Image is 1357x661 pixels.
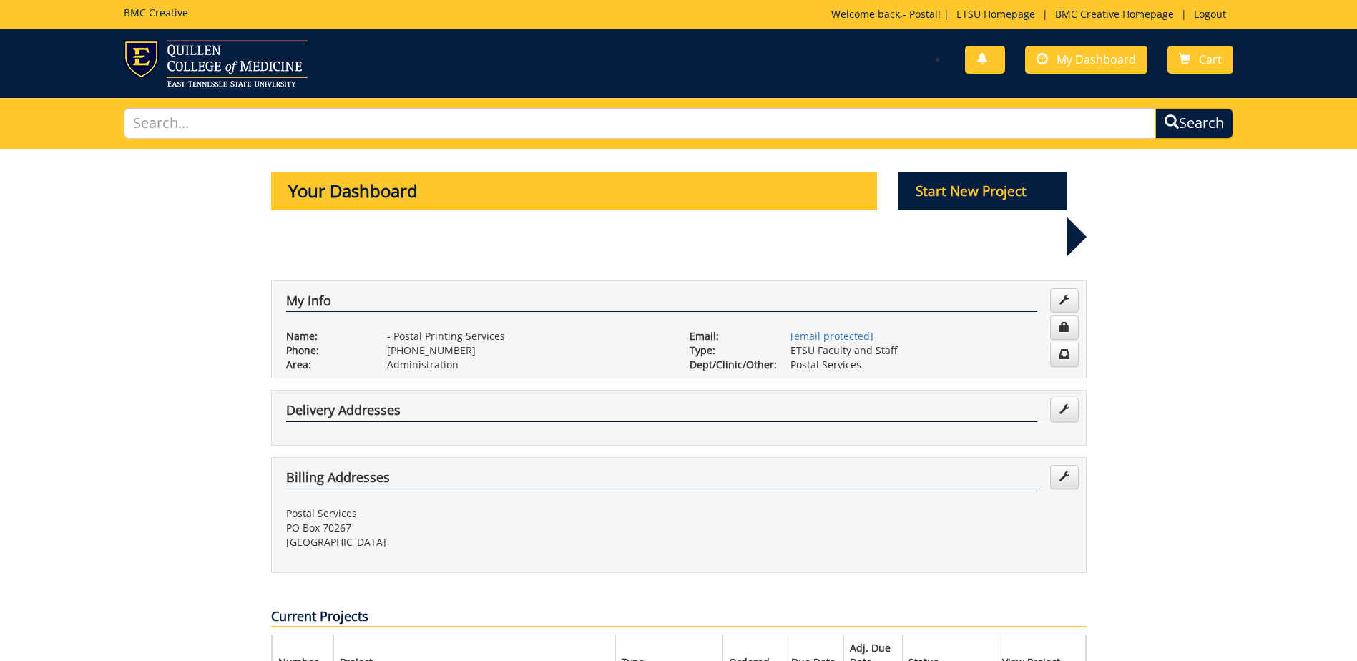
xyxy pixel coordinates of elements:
[1050,288,1079,313] a: Edit Info
[286,471,1037,489] h4: Billing Addresses
[790,343,1072,358] p: ETSU Faculty and Staff
[690,329,769,343] p: Email:
[286,294,1037,313] h4: My Info
[1050,398,1079,422] a: Edit Addresses
[286,343,366,358] p: Phone:
[898,172,1067,210] p: Start New Project
[1025,46,1147,74] a: My Dashboard
[387,343,668,358] p: [PHONE_NUMBER]
[124,7,188,18] h5: BMC Creative
[286,358,366,372] p: Area:
[690,343,769,358] p: Type:
[1199,52,1222,67] span: Cart
[1155,108,1233,139] button: Search
[387,358,668,372] p: Administration
[286,329,366,343] p: Name:
[124,108,1156,139] input: Search...
[271,607,1087,627] p: Current Projects
[903,7,938,21] a: - Postal
[387,329,668,343] p: - Postal Printing Services
[271,172,878,210] p: Your Dashboard
[1048,7,1181,21] a: BMC Creative Homepage
[286,521,668,535] p: PO Box 70267
[1187,7,1233,21] a: Logout
[1050,343,1079,367] a: Change Communication Preferences
[949,7,1042,21] a: ETSU Homepage
[1057,52,1136,67] span: My Dashboard
[1050,315,1079,340] a: Change Password
[1167,46,1233,74] a: Cart
[831,7,1233,21] p: Welcome back, ! | | |
[790,358,1072,372] p: Postal Services
[124,40,308,87] img: ETSU logo
[690,358,769,372] p: Dept/Clinic/Other:
[898,185,1067,199] a: Start New Project
[1050,465,1079,489] a: Edit Addresses
[790,329,873,343] a: [email protected]
[286,506,668,521] p: Postal Services
[286,403,1037,422] h4: Delivery Addresses
[286,535,668,549] p: [GEOGRAPHIC_DATA]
